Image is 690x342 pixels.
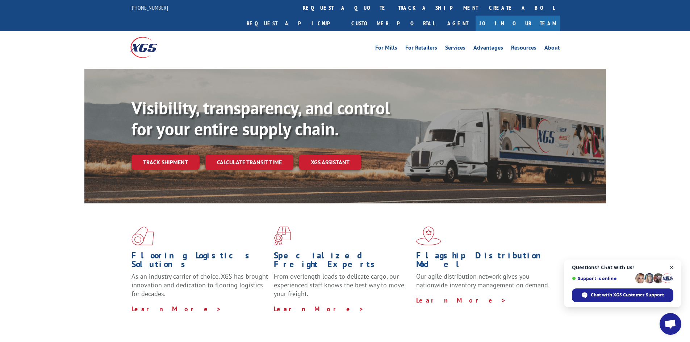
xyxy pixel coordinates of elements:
span: Chat with XGS Customer Support [591,292,664,298]
a: For Mills [375,45,397,53]
a: Services [445,45,465,53]
a: About [544,45,560,53]
a: Learn More > [416,296,506,304]
a: Learn More > [274,305,364,313]
a: XGS ASSISTANT [299,155,361,170]
span: Close chat [667,263,676,272]
b: Visibility, transparency, and control for your entire supply chain. [131,97,390,140]
a: Request a pickup [241,16,346,31]
a: Advantages [473,45,503,53]
span: Questions? Chat with us! [572,265,673,270]
div: Open chat [660,313,681,335]
a: Calculate transit time [205,155,293,170]
a: Learn More > [131,305,222,313]
div: Chat with XGS Customer Support [572,288,673,302]
a: [PHONE_NUMBER] [130,4,168,11]
h1: Flagship Distribution Model [416,251,553,272]
a: For Retailers [405,45,437,53]
img: xgs-icon-focused-on-flooring-red [274,227,291,245]
img: xgs-icon-total-supply-chain-intelligence-red [131,227,154,245]
span: As an industry carrier of choice, XGS has brought innovation and dedication to flooring logistics... [131,272,268,298]
img: xgs-icon-flagship-distribution-model-red [416,227,441,245]
a: Join Our Team [476,16,560,31]
a: Customer Portal [346,16,440,31]
a: Resources [511,45,536,53]
span: Our agile distribution network gives you nationwide inventory management on demand. [416,272,549,289]
a: Track shipment [131,155,200,170]
span: Support is online [572,276,633,281]
p: From overlength loads to delicate cargo, our experienced staff knows the best way to move your fr... [274,272,411,304]
h1: Flooring Logistics Solutions [131,251,268,272]
a: Agent [440,16,476,31]
h1: Specialized Freight Experts [274,251,411,272]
